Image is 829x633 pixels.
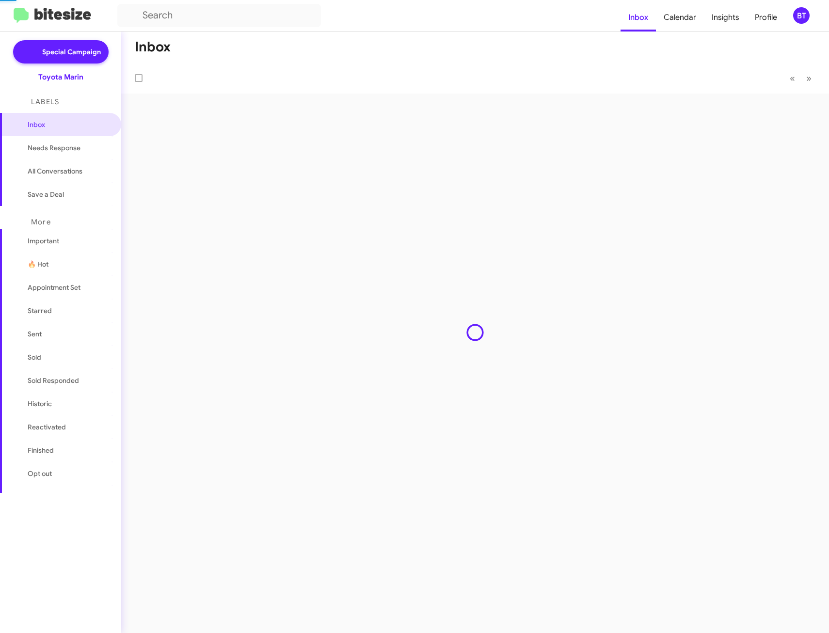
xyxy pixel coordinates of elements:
[38,72,83,82] div: Toyota Marin
[28,445,54,455] span: Finished
[28,399,52,409] span: Historic
[31,97,59,106] span: Labels
[790,72,795,84] span: «
[28,120,110,129] span: Inbox
[31,218,51,226] span: More
[784,68,801,88] button: Previous
[806,72,812,84] span: »
[785,7,818,24] button: BT
[28,352,41,362] span: Sold
[28,422,66,432] span: Reactivated
[28,283,80,292] span: Appointment Set
[28,259,48,269] span: 🔥 Hot
[800,68,817,88] button: Next
[42,47,101,57] span: Special Campaign
[28,376,79,385] span: Sold Responded
[793,7,810,24] div: BT
[28,166,82,176] span: All Conversations
[28,236,110,246] span: Important
[28,190,64,199] span: Save a Deal
[747,3,785,32] a: Profile
[704,3,747,32] a: Insights
[117,4,321,27] input: Search
[135,39,171,55] h1: Inbox
[28,329,42,339] span: Sent
[28,306,52,316] span: Starred
[13,40,109,63] a: Special Campaign
[656,3,704,32] a: Calendar
[28,492,51,502] span: Paused
[784,68,817,88] nav: Page navigation example
[621,3,656,32] a: Inbox
[28,143,110,153] span: Needs Response
[28,469,52,478] span: Opt out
